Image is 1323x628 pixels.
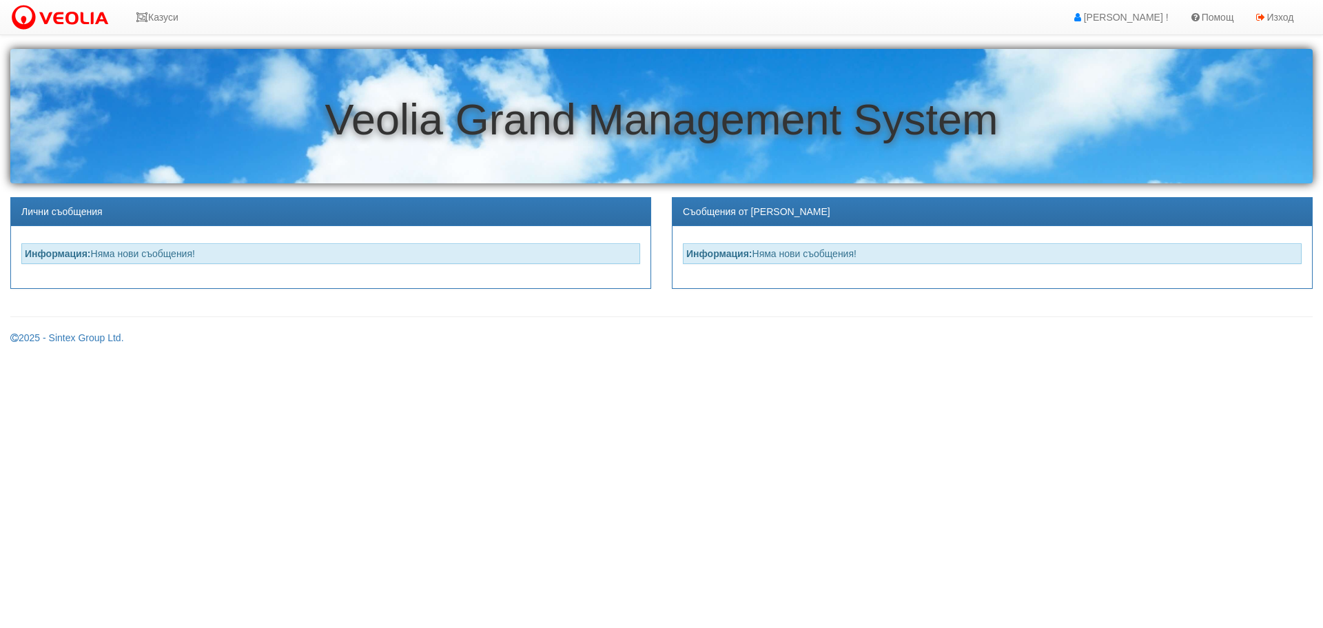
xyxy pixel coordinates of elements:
div: Съобщения от [PERSON_NAME] [673,198,1312,226]
div: Няма нови съобщения! [21,243,640,264]
div: Няма нови съобщения! [683,243,1302,264]
strong: Информация: [686,248,752,259]
strong: Информация: [25,248,91,259]
div: Лични съобщения [11,198,650,226]
h1: Veolia Grand Management System [10,96,1313,143]
a: 2025 - Sintex Group Ltd. [10,332,124,343]
img: VeoliaLogo.png [10,3,115,32]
